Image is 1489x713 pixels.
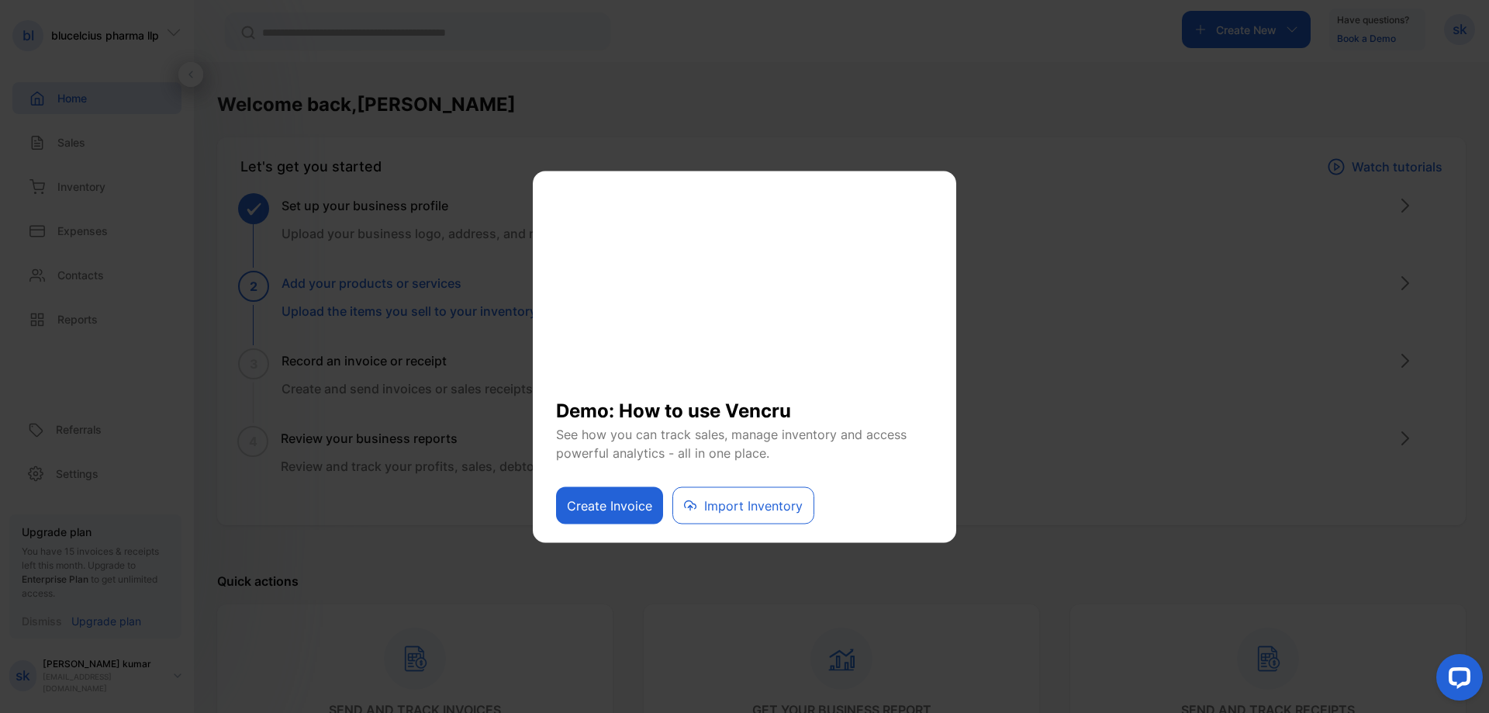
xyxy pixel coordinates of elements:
[672,486,814,524] button: Import Inventory
[556,424,933,462] p: See how you can track sales, manage inventory and access powerful analytics - all in one place.
[1424,648,1489,713] iframe: LiveChat chat widget
[556,486,663,524] button: Create Invoice
[556,190,933,384] iframe: YouTube video player
[556,384,933,424] h1: Demo: How to use Vencru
